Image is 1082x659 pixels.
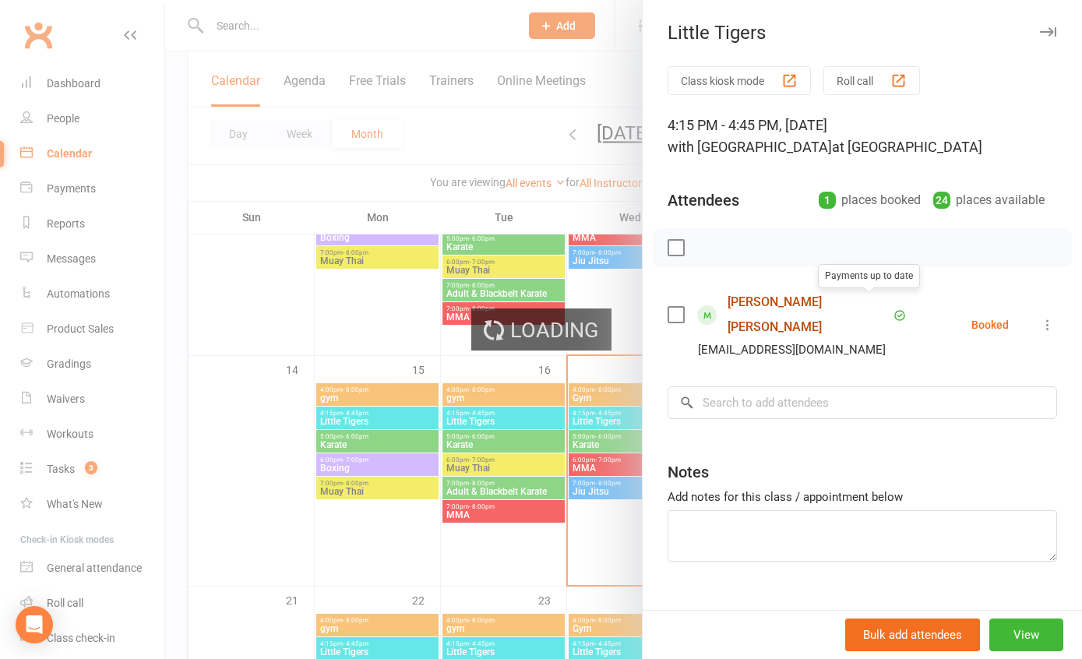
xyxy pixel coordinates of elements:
[668,66,811,95] button: Class kiosk mode
[668,488,1057,506] div: Add notes for this class / appointment below
[668,189,739,211] div: Attendees
[933,189,1045,211] div: places available
[823,66,920,95] button: Roll call
[819,192,836,209] div: 1
[845,618,980,651] button: Bulk add attendees
[971,319,1009,330] div: Booked
[818,264,920,288] div: Payments up to date
[668,115,1057,158] div: 4:15 PM - 4:45 PM, [DATE]
[668,139,832,155] span: with [GEOGRAPHIC_DATA]
[668,386,1057,419] input: Search to add attendees
[668,461,709,483] div: Notes
[643,22,1082,44] div: Little Tigers
[933,192,950,209] div: 24
[819,189,921,211] div: places booked
[728,290,890,340] a: [PERSON_NAME] [PERSON_NAME]
[989,618,1063,651] button: View
[16,606,53,643] div: Open Intercom Messenger
[698,340,886,360] div: [EMAIL_ADDRESS][DOMAIN_NAME]
[832,139,982,155] span: at [GEOGRAPHIC_DATA]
